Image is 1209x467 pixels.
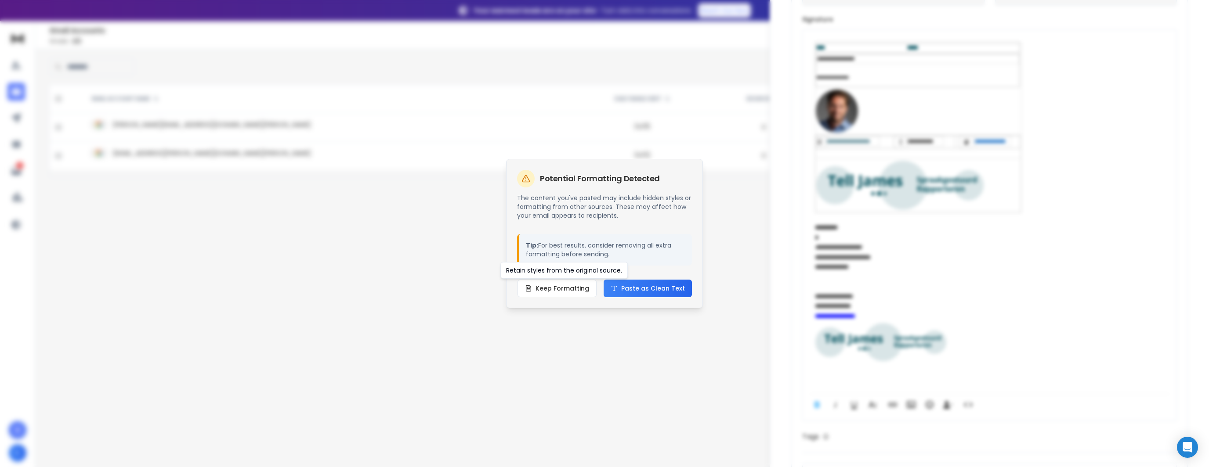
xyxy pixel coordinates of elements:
strong: Tip: [526,241,538,250]
div: Open Intercom Messenger [1177,437,1198,458]
button: Keep Formatting [518,280,597,297]
h2: Potential Formatting Detected [540,175,660,183]
div: Retain styles from the original source. [500,262,628,279]
p: For best results, consider removing all extra formatting before sending. [526,241,685,259]
button: Paste as Clean Text [604,280,692,297]
p: The content you've pasted may include hidden styles or formatting from other sources. These may a... [517,194,692,220]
